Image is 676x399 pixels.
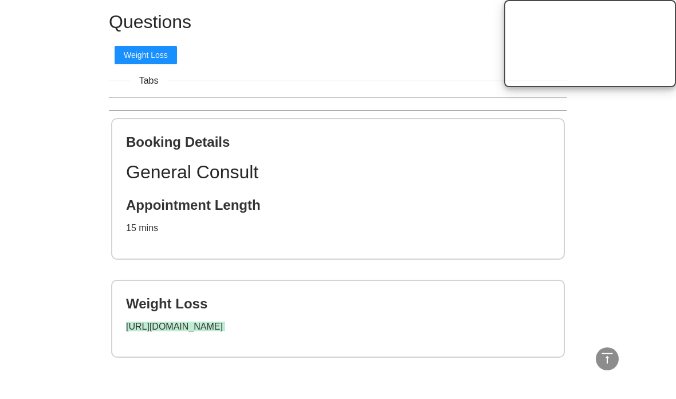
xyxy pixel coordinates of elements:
button: Weight Loss [115,46,177,64]
h1: General Consult [126,158,550,187]
p: 15 mins [126,221,550,236]
h1: Questions [109,7,567,36]
h2: Weight Loss [126,295,550,312]
span: Tabs [130,73,168,88]
h2: Booking Details [126,133,550,151]
h2: Appointment Length [126,196,550,214]
span: Weight Loss [124,49,168,61]
span: vertical-align-top [600,351,614,365]
a: [URL][DOMAIN_NAME] [126,322,223,331]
